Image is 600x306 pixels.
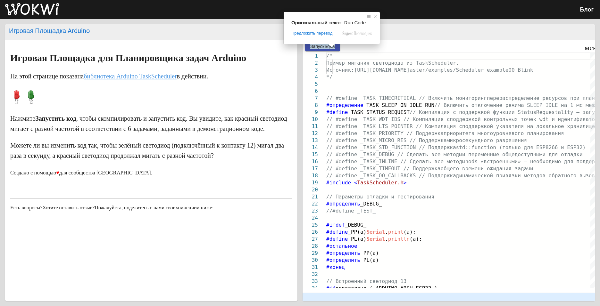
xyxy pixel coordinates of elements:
[326,173,456,179] ya-tr-span: // #define _TASK_OO_CALLBACKS // Поддержка
[326,264,345,270] ya-tr-span: #конец
[303,264,318,271] div: 31
[303,207,318,214] div: 23
[357,180,404,186] ya-tr-span: TaskScheduler.h
[326,109,348,115] ya-tr-span: #define
[10,170,56,176] ya-tr-span: Создано с помощью
[326,180,351,186] ya-tr-span: #include
[303,102,318,109] div: 8
[303,179,318,186] div: 19
[303,74,318,81] div: 4
[348,109,410,115] ya-tr-span: _TASK_STATUS_REQUEST
[344,20,366,25] span: Run Code
[363,102,435,108] ya-tr-span: _TASK_SLEEP_ON_IDLE_RUN
[303,193,318,200] div: 21
[95,205,213,210] ya-tr-span: Пожалуйста, поделитесь с нами своим мнением ниже:
[177,73,208,80] ya-tr-span: в действии.
[360,257,379,263] ya-tr-span: _PL(a)
[326,250,360,256] ya-tr-span: #определить
[456,144,586,150] ya-tr-span: std::function (только для ESP8266 и ESP32)
[10,73,84,80] ya-tr-span: На этой странице показана
[388,229,404,235] ya-tr-span: print
[404,229,416,235] ya-tr-span: (a);
[303,172,318,179] div: 18
[10,115,35,122] ya-tr-span: Нажмите
[291,20,343,25] span: Оригинальный текст:
[440,165,533,172] ya-tr-span: общего времени ожидания задачи
[303,116,318,123] div: 10
[360,250,379,256] ya-tr-span: _PP(a)
[303,278,318,285] div: 33
[348,229,366,235] ya-tr-span: _PP(a)
[326,165,440,172] ya-tr-span: // #define _TASK_TIMEOUT // Поддержка
[303,137,318,144] div: 13
[385,236,388,242] ya-tr-span: .
[303,221,318,229] div: 25
[326,194,434,200] ya-tr-span: // Параметры отладки и тестирования
[305,41,340,51] button: Запуск кода
[10,115,287,132] ya-tr-span: , чтобы скомпилировать и запустить код. Вы увидите, как красный светодиод мигает с разной частото...
[326,285,336,291] ya-tr-span: #if
[310,44,335,49] ya-tr-span: Запуск кода
[56,170,59,176] ya-tr-span: ♥
[43,205,95,210] ya-tr-span: Хотите оставить отзыв?
[326,130,444,136] ya-tr-span: // #define _TASK_PRIORITY // Поддержка
[326,144,456,150] ya-tr-span: // #define _TASK_STD_FUNCTION // Поддержка
[303,285,318,292] div: 34
[354,180,357,186] ya-tr-span: <
[303,236,318,243] div: 27
[326,201,360,207] ya-tr-span: #определить
[326,67,354,73] ya-tr-span: Источник:
[326,236,348,242] ya-tr-span: #define
[410,236,422,242] ya-tr-span: (a);
[360,201,382,207] ya-tr-span: _DEBUG_
[326,123,462,129] ya-tr-span: // #define _TASK_LTS_POINTER // Компиляция с
[326,151,462,157] ya-tr-span: // #define _TASK_DEBUG // Сделать все методы
[303,271,318,278] div: 32
[447,137,527,143] ya-tr-span: микросекундного разрешения
[303,158,318,165] div: 16
[303,95,318,102] div: 7
[326,137,447,143] ya-tr-span: // #define _TASK_MICRO_RES // Поддержка
[303,229,318,236] div: 26
[303,67,318,74] div: 3
[303,243,318,250] div: 28
[580,6,594,13] ya-tr-span: Блог
[326,229,348,235] ya-tr-span: #define
[336,285,438,291] ya-tr-span: определено ( ARDUINO_ARCH_ESP32 )
[303,81,318,88] div: 5
[326,95,487,101] ya-tr-span: // #define _TASK_TIMECRITICAL // Включить мониторинг
[326,278,406,284] ya-tr-span: // Встроенный светодиод 13
[303,123,318,130] div: 11
[303,130,318,137] div: 12
[366,236,385,242] ya-tr-span: Serial
[303,257,318,264] div: 30
[404,180,407,186] ya-tr-span: >
[10,142,284,159] ya-tr-span: Можете ли вы изменить код так, чтобы зелёный светодиод (подключённый к контакту 12) мигал два раз...
[10,205,43,210] ya-tr-span: Есть вопросы?
[303,52,318,60] div: 1
[326,116,450,122] ya-tr-span: // #define _TASK_WDT_IDS // Компиляция с
[10,52,246,63] ya-tr-span: Игровая Площадка для Планировщика задач Arduino
[326,222,345,228] ya-tr-span: #ifdef
[303,165,318,172] div: 17
[462,151,583,157] ya-tr-span: и переменные общедоступными для отладки
[326,102,363,108] ya-tr-span: #определение
[303,88,318,95] div: 6
[326,158,465,165] ya-tr-span: // #define _TASK_INLINE // Сделать все методы
[326,243,357,249] ya-tr-span: #остальное
[410,67,533,73] ya-tr-span: aster/examples/Scheduler_example00_Blink
[354,67,410,73] ya-tr-span: [URL][DOMAIN_NAME]
[9,27,90,35] ya-tr-span: Игровая Площадка Arduino
[84,73,177,80] a: библиотека Arduino TaskScheduler
[303,214,318,221] div: 24
[35,115,76,122] ya-tr-span: Запустить код
[366,229,385,235] ya-tr-span: Serial
[303,250,318,257] div: 29
[410,109,558,115] ya-tr-span: // Компиляция с поддержкой функции StatusRequest
[5,3,59,16] img: Вокви
[303,60,318,67] div: 2
[326,60,459,66] ya-tr-span: Пример мигания светодиода из TaskScheduler.
[303,144,318,151] div: 14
